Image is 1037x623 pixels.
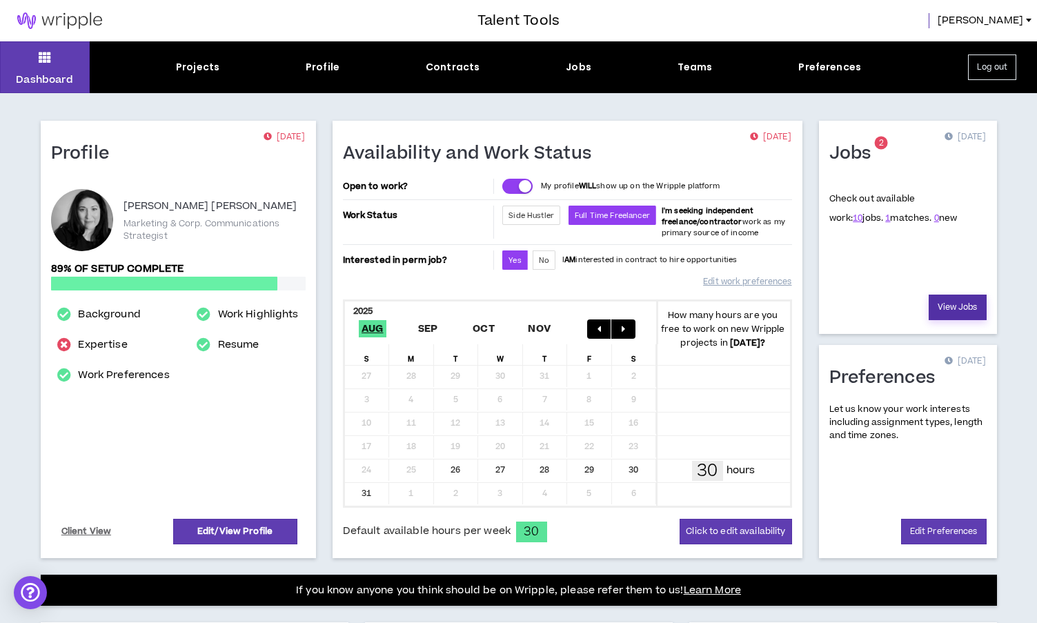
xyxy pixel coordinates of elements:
p: [DATE] [945,355,986,368]
a: Expertise [78,337,127,353]
a: Client View [59,520,114,544]
span: Yes [508,255,521,266]
b: [DATE] ? [730,337,765,349]
strong: WILL [579,181,597,191]
p: [DATE] [945,130,986,144]
div: Projects [176,60,219,75]
div: T [434,344,479,365]
span: Aug [359,320,386,337]
p: I interested in contract to hire opportunities [562,255,738,266]
p: Interested in perm job? [343,250,491,270]
button: Click to edit availability [680,519,791,544]
div: Contracts [426,60,480,75]
div: Teams [678,60,713,75]
p: Open to work? [343,181,491,192]
p: Dashboard [16,72,73,87]
div: Preferences [798,60,861,75]
a: 10 [853,212,862,224]
h1: Profile [51,143,120,165]
div: Jobs [566,60,591,75]
span: [PERSON_NAME] [938,13,1023,28]
a: Work Preferences [78,367,169,384]
div: T [523,344,568,365]
span: 2 [879,137,884,149]
div: Open Intercom Messenger [14,576,47,609]
span: Side Hustler [508,210,554,221]
button: Log out [968,55,1016,80]
p: If you know anyone you think should be on Wripple, please refer them to us! [296,582,741,599]
b: I'm seeking independent freelance/contractor [662,206,753,227]
p: 89% of setup complete [51,261,306,277]
p: [PERSON_NAME] [PERSON_NAME] [124,198,297,215]
strong: AM [564,255,575,265]
a: 1 [885,212,890,224]
div: Patrice S. [51,189,113,251]
h1: Availability and Work Status [343,143,602,165]
div: Profile [306,60,339,75]
p: Marketing & Corp. Communications Strategist [124,217,306,242]
p: [DATE] [264,130,305,144]
span: No [539,255,549,266]
a: View Jobs [929,295,987,320]
span: Nov [525,320,553,337]
p: Work Status [343,206,491,225]
a: Learn More [684,583,741,597]
p: [DATE] [750,130,791,144]
span: new [934,212,958,224]
p: Check out available work: [829,192,958,224]
span: Sep [415,320,441,337]
p: My profile show up on the Wripple platform [541,181,720,192]
p: hours [727,463,755,478]
div: M [389,344,434,365]
p: How many hours are you free to work on new Wripple projects in [656,308,790,350]
a: Background [78,306,140,323]
span: jobs. [853,212,883,224]
span: Default available hours per week [343,524,511,539]
span: matches. [885,212,931,224]
span: work as my primary source of income [662,206,785,238]
a: 0 [934,212,939,224]
div: S [345,344,390,365]
h1: Preferences [829,367,946,389]
h3: Talent Tools [477,10,560,31]
p: Let us know your work interests including assignment types, length and time zones. [829,403,987,443]
div: W [478,344,523,365]
h1: Jobs [829,143,882,165]
a: Edit work preferences [703,270,791,294]
span: Oct [470,320,497,337]
sup: 2 [875,137,888,150]
div: F [567,344,612,365]
div: S [612,344,657,365]
a: Resume [218,337,259,353]
b: 2025 [353,305,373,317]
a: Edit/View Profile [173,519,297,544]
a: Edit Preferences [901,519,987,544]
a: Work Highlights [218,306,299,323]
